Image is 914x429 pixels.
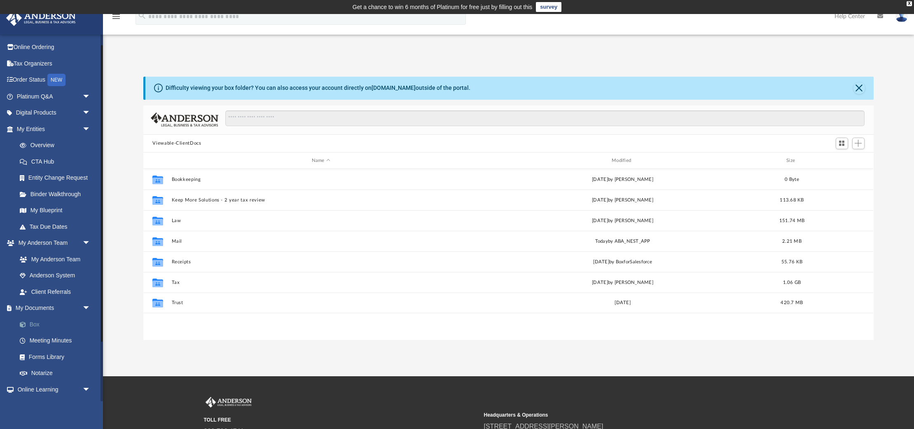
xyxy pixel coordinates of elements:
button: Keep More Solutions - 2 year tax review [172,197,470,203]
span: 1.06 GB [783,280,801,285]
span: arrow_drop_down [82,300,99,317]
a: My Anderson Team [12,251,95,267]
a: survey [536,2,561,12]
a: menu [111,16,121,21]
span: 55.76 KB [781,260,802,264]
span: 0 Byte [785,177,799,182]
button: Tax [172,280,470,285]
a: Client Referrals [12,284,99,300]
a: Online Ordering [6,39,103,56]
a: Tax Organizers [6,55,103,72]
a: Platinum Q&Aarrow_drop_down [6,88,103,105]
a: [DOMAIN_NAME] [372,84,416,91]
div: id [812,157,870,164]
div: Name [171,157,470,164]
a: Box [12,316,103,333]
a: Order StatusNEW [6,72,103,89]
a: Binder Walkthrough [12,186,103,202]
a: My Entitiesarrow_drop_down [6,121,103,137]
a: Notarize [12,365,103,382]
span: arrow_drop_down [82,381,99,398]
div: [DATE] by BoxforSalesforce [474,258,772,266]
button: Receipts [172,259,470,265]
span: today [595,239,608,244]
button: Switch to Grid View [836,138,848,149]
img: Anderson Advisors Platinum Portal [204,397,253,408]
a: My Documentsarrow_drop_down [6,300,103,316]
a: Digital Productsarrow_drop_down [6,105,103,121]
div: grid [143,169,873,340]
span: arrow_drop_down [82,235,99,252]
small: TOLL FREE [204,416,478,424]
div: Modified [473,157,772,164]
button: Add [852,138,865,149]
a: My Blueprint [12,202,99,219]
a: Entity Change Request [12,170,103,186]
span: 151.74 MB [779,218,804,223]
button: Trust [172,300,470,306]
a: Courses [12,398,99,414]
i: menu [111,12,121,21]
button: Close [853,82,865,94]
div: [DATE] by [PERSON_NAME] [474,197,772,204]
div: close [907,1,912,6]
div: [DATE] by [PERSON_NAME] [474,176,772,183]
div: Size [776,157,809,164]
div: Get a chance to win 6 months of Platinum for free just by filling out this [353,2,533,12]
span: arrow_drop_down [82,88,99,105]
img: Anderson Advisors Platinum Portal [4,10,78,26]
a: CTA Hub [12,153,103,170]
span: arrow_drop_down [82,121,99,138]
a: Meeting Minutes [12,333,103,349]
div: by ABA_NEST_APP [474,238,772,245]
button: Viewable-ClientDocs [152,140,201,147]
div: [DATE] by [PERSON_NAME] [474,217,772,225]
input: Search files and folders [225,110,864,126]
span: 420.7 MB [781,301,803,305]
div: [DATE] by [PERSON_NAME] [474,279,772,286]
a: Online Learningarrow_drop_down [6,381,99,398]
div: id [147,157,168,164]
button: Bookkeeping [172,177,470,182]
a: My Anderson Teamarrow_drop_down [6,235,99,251]
span: arrow_drop_down [82,105,99,122]
div: Difficulty viewing your box folder? You can also access your account directly on outside of the p... [166,84,470,92]
img: User Pic [895,10,908,22]
a: Tax Due Dates [12,218,103,235]
a: Forms Library [12,349,99,365]
small: Headquarters & Operations [484,411,758,419]
a: Anderson System [12,267,99,284]
button: Mail [172,239,470,244]
div: [DATE] [474,300,772,307]
button: Law [172,218,470,223]
i: search [138,11,147,20]
a: Overview [12,137,103,154]
span: 113.68 KB [780,198,804,202]
div: NEW [47,74,65,86]
span: 2.21 MB [783,239,802,244]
